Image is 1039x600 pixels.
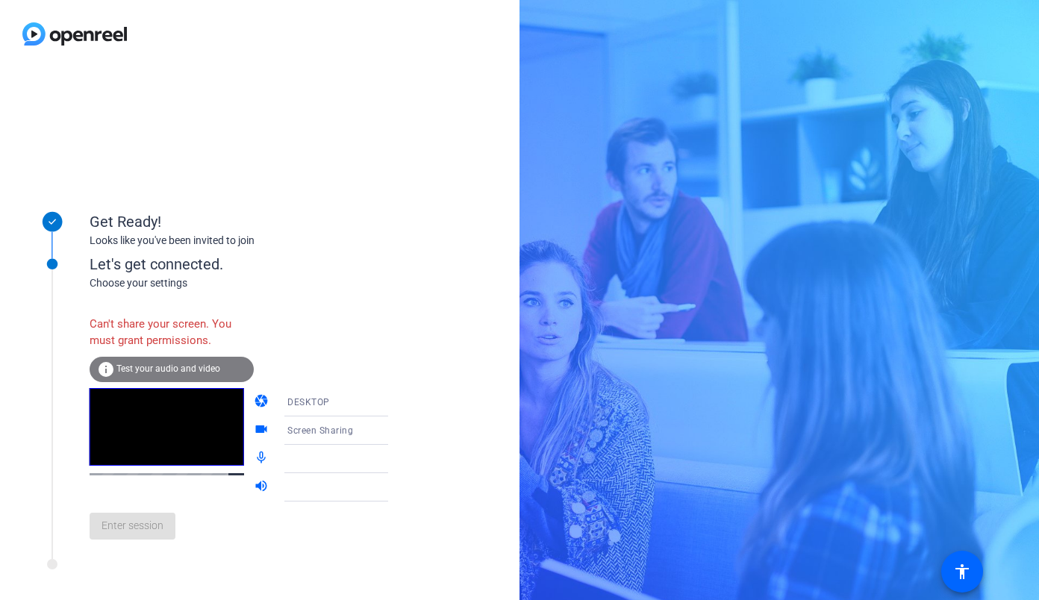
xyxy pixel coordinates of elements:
[90,253,419,275] div: Let's get connected.
[116,363,220,374] span: Test your audio and video
[90,233,388,249] div: Looks like you've been invited to join
[90,210,388,233] div: Get Ready!
[90,308,254,357] div: Can't share your screen. You must grant permissions.
[953,563,971,581] mat-icon: accessibility
[254,393,272,411] mat-icon: camera
[97,360,115,378] mat-icon: info
[287,425,353,436] span: Screen Sharing
[254,450,272,468] mat-icon: mic_none
[287,397,330,407] span: DESKTOP
[90,275,419,291] div: Choose your settings
[254,478,272,496] mat-icon: volume_up
[254,422,272,440] mat-icon: videocam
